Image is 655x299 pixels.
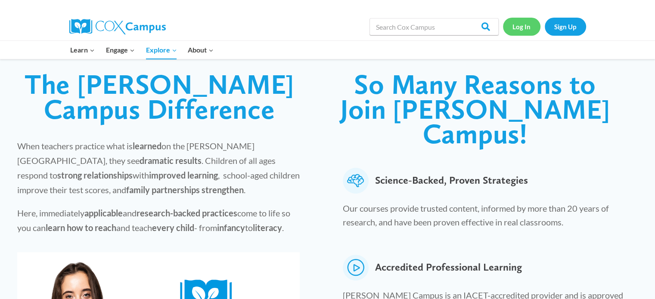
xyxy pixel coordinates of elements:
[152,222,194,233] strong: every child
[137,208,237,218] strong: research-backed practices
[65,41,219,59] nav: Primary Navigation
[84,208,123,218] strong: applicable
[149,170,218,180] strong: improved learning
[369,18,499,35] input: Search Cox Campus
[25,68,294,126] span: The [PERSON_NAME] Campus Difference
[343,201,631,233] p: Our courses provide trusted content, informed by more than 20 years of research, and have been pr...
[140,41,183,59] button: Child menu of Explore
[17,141,300,195] span: When teachers practice what is on the [PERSON_NAME][GEOGRAPHIC_DATA], they see . Children of all ...
[126,185,244,195] strong: family partnerships strengthen
[182,41,219,59] button: Child menu of About
[100,41,140,59] button: Child menu of Engage
[340,68,610,150] span: So Many Reasons to Join [PERSON_NAME] Campus!
[46,222,116,233] strong: learn how to reach
[140,155,202,166] strong: dramatic results
[375,168,528,194] span: Science-Backed, Proven Strategies
[545,18,586,35] a: Sign Up
[375,255,522,281] span: Accredited Professional Learning
[253,222,282,233] strong: literacy
[65,41,101,59] button: Child menu of Learn
[69,19,166,34] img: Cox Campus
[503,18,586,35] nav: Secondary Navigation
[217,222,245,233] strong: infancy
[57,170,133,180] strong: strong relationships
[17,208,290,233] span: Here, immediately and come to life so you can and teach - from to .
[133,141,161,151] strong: learned
[503,18,540,35] a: Log In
